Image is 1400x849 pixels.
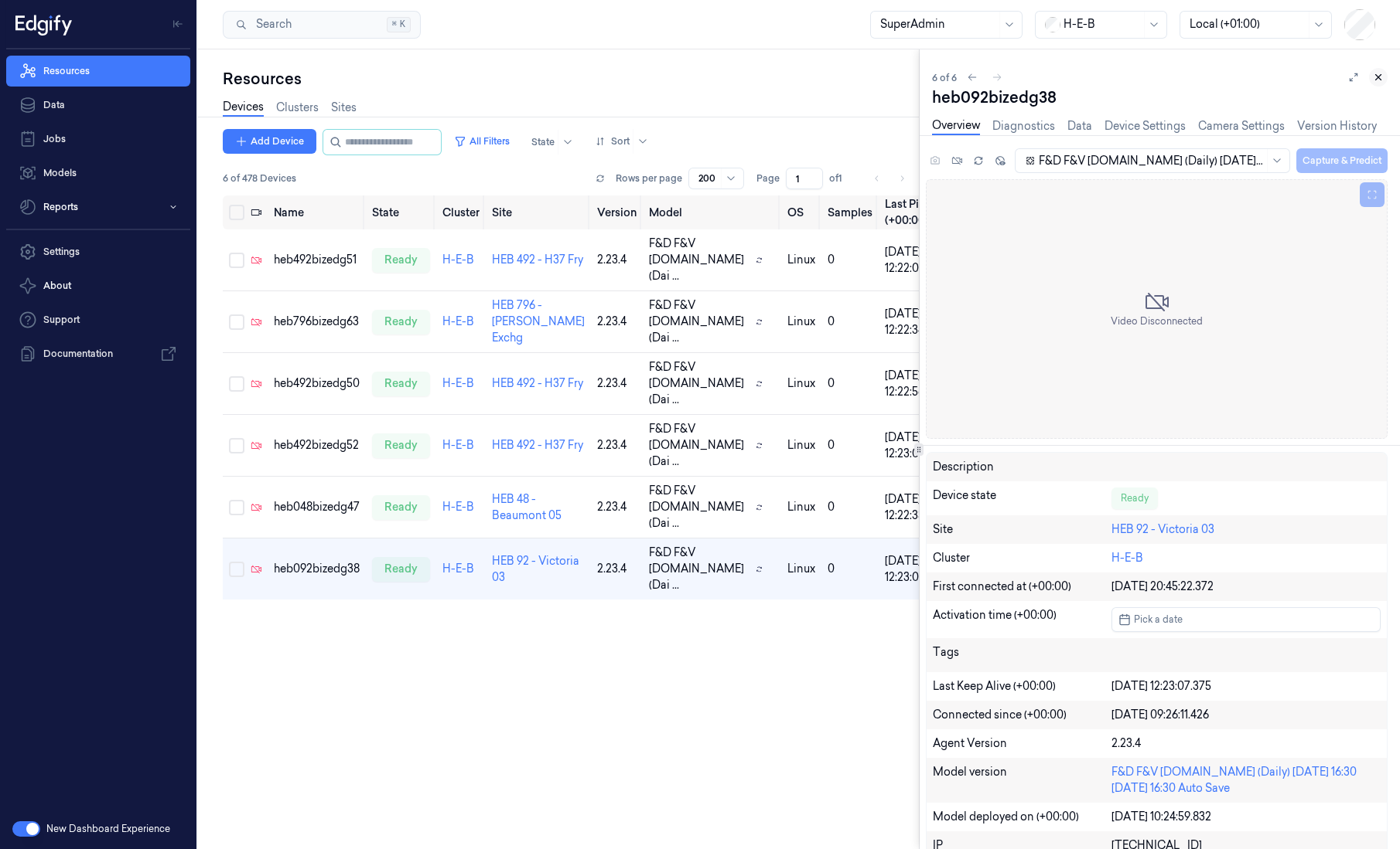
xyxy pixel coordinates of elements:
div: [DATE] 12:22:34.415 [885,306,946,338]
div: Agent Version [933,735,1112,752]
div: Site [933,521,1112,538]
div: Connected since (+00:00) [933,707,1112,723]
a: HEB 796 - [PERSON_NAME] Exchg [492,298,585,345]
p: linux [787,499,815,515]
div: 2.23.4 [597,375,637,392]
div: Description [933,459,1112,475]
span: Video Disconnected [1111,314,1203,328]
div: [DATE] 12:22:56.358 [885,368,946,400]
div: heb796bizedg63 [274,314,360,330]
button: Pick a date [1111,607,1381,632]
a: Models [6,158,190,188]
a: HEB 492 - H37 Fry [492,253,583,267]
div: 0 [828,561,872,577]
div: 0 [828,437,872,453]
div: heb092bizedg38 [932,87,1388,108]
a: HEB 92 - Victoria 03 [1111,522,1214,536]
a: Resources [6,56,190,87]
button: All Filters [448,129,516,154]
th: State [366,195,436,229]
div: Model version [933,764,1112,796]
div: 2.23.4 [597,314,637,330]
a: H-E-B [442,438,474,452]
th: Name [268,195,366,229]
p: linux [787,252,815,268]
a: HEB 492 - H37 Fry [492,376,583,390]
p: linux [787,375,815,392]
div: 0 [828,499,872,515]
p: linux [787,314,815,330]
div: [DATE] 10:24:59.832 [1111,809,1381,825]
span: F&D F&V [DOMAIN_NAME] (Dai ... [649,545,750,593]
span: F&D F&V [DOMAIN_NAME] (Dai ... [649,297,750,346]
a: Sites [331,100,357,116]
div: 2.23.4 [1111,735,1381,752]
a: HEB 492 - H37 Fry [492,438,583,452]
div: [DATE] 12:23:03.484 [885,430,946,462]
th: Version [591,195,643,229]
th: Samples [821,195,879,229]
a: Clusters [276,100,319,116]
div: heb092bizedg38 [274,561,360,577]
a: HEB 92 - Victoria 03 [492,554,579,584]
th: Cluster [436,195,486,229]
span: F&D F&V [DOMAIN_NAME] (Dai ... [649,359,750,408]
a: Overview [932,117,980,135]
a: H-E-B [1111,551,1143,565]
div: ready [372,433,430,458]
nav: pagination [866,168,913,189]
a: Version History [1297,118,1377,134]
button: Search⌘K [223,11,421,39]
a: H-E-B [442,253,474,267]
button: Select row [229,500,244,515]
a: Device Settings [1105,118,1186,134]
div: 0 [828,252,872,268]
a: H-E-B [442,314,474,328]
div: heb492bizedg52 [274,437,360,453]
div: 0 [828,375,872,392]
div: heb492bizedg50 [274,375,360,392]
div: ready [372,310,430,335]
div: [DATE] 09:26:11.426 [1111,707,1381,723]
a: Diagnostics [992,118,1055,134]
span: Pick a date [1131,612,1183,627]
p: Rows per page [616,171,682,185]
p: linux [787,561,815,577]
div: ready [372,557,430,582]
div: Activation time (+00:00) [933,607,1112,632]
button: Select row [229,438,244,453]
div: Resources [223,68,919,90]
div: ready [372,248,430,273]
div: 0 [828,314,872,330]
a: Jobs [6,124,190,155]
span: Search [250,16,292,32]
a: Data [6,90,190,121]
div: Last Keep Alive (+00:00) [933,678,1112,694]
div: [DATE] 20:45:22.372 [1111,579,1381,595]
div: 2.23.4 [597,437,637,453]
span: 6 of 6 [932,71,957,84]
div: Cluster [933,550,1112,566]
div: Ready [1111,487,1158,509]
button: Select row [229,376,244,392]
a: Documentation [6,338,190,369]
p: linux [787,437,815,453]
span: 6 of 478 Devices [223,171,296,185]
div: heb048bizedg47 [274,499,360,515]
div: Device state [933,487,1112,509]
span: F&D F&V [DOMAIN_NAME] (Dai ... [649,236,750,284]
span: F&D F&V [DOMAIN_NAME] (Dai ... [649,483,750,531]
div: Model deployed on (+00:00) [933,809,1112,825]
span: of 1 [829,171,854,185]
a: H-E-B [442,562,474,576]
button: Add Device [223,129,316,154]
div: Tags [933,644,1112,666]
div: [DATE] 12:23:07.375 [1111,678,1381,694]
button: Select all [229,205,244,220]
div: [DATE] 12:22:07.388 [885,244,946,277]
a: Settings [6,236,190,267]
th: OS [781,195,821,229]
button: Select row [229,253,244,268]
a: Data [1067,118,1092,134]
th: Site [486,195,591,229]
